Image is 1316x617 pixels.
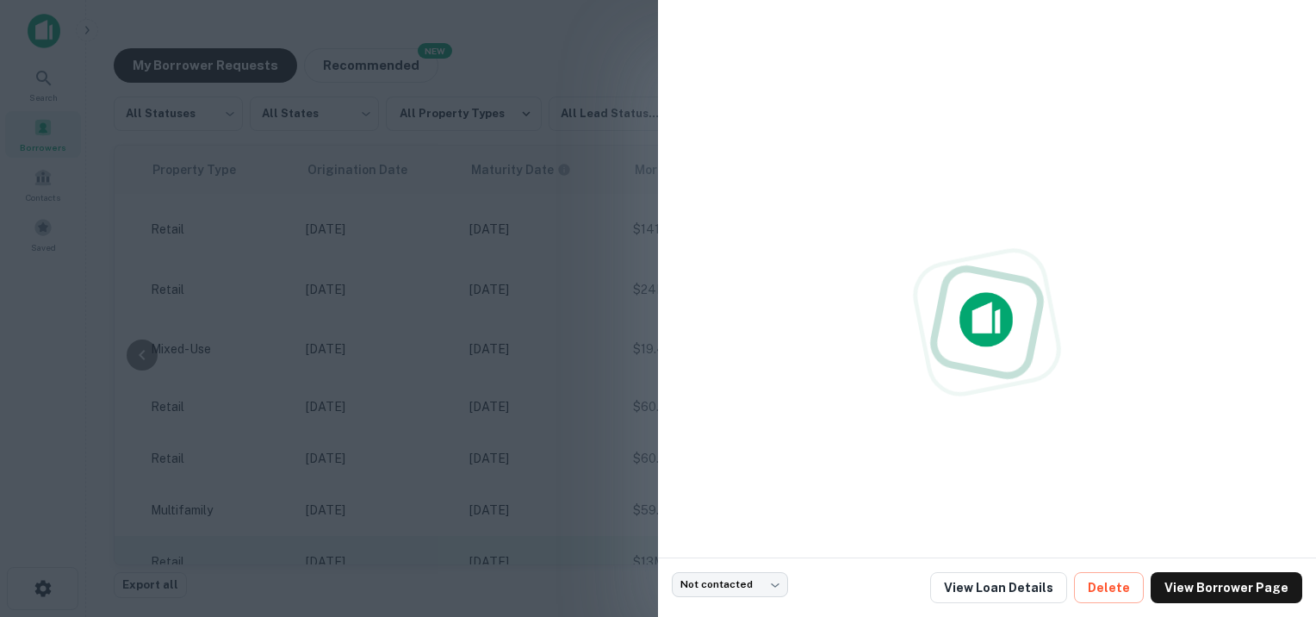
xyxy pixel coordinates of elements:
[930,572,1067,603] a: View Loan Details
[1074,572,1144,603] button: Delete
[1230,479,1316,562] iframe: Chat Widget
[1151,572,1302,603] a: View Borrower Page
[672,572,788,597] div: Not contacted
